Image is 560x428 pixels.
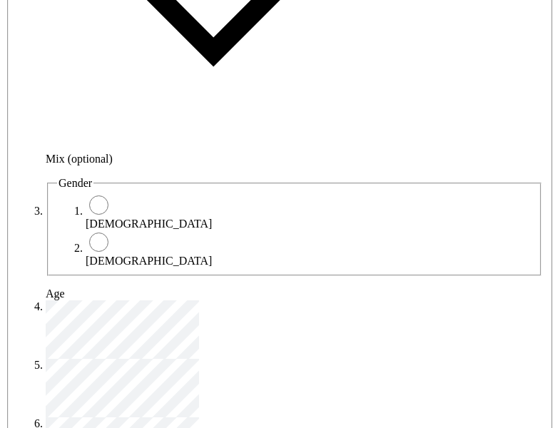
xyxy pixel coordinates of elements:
span: [DEMOGRAPHIC_DATA] [86,218,212,230]
span: [DEMOGRAPHIC_DATA] [86,255,212,267]
label: Age [46,287,65,300]
input: [DEMOGRAPHIC_DATA] [89,195,108,215]
label: Gender [58,177,92,189]
span: Mix (optional) [46,153,113,165]
input: [DEMOGRAPHIC_DATA] [89,233,108,252]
